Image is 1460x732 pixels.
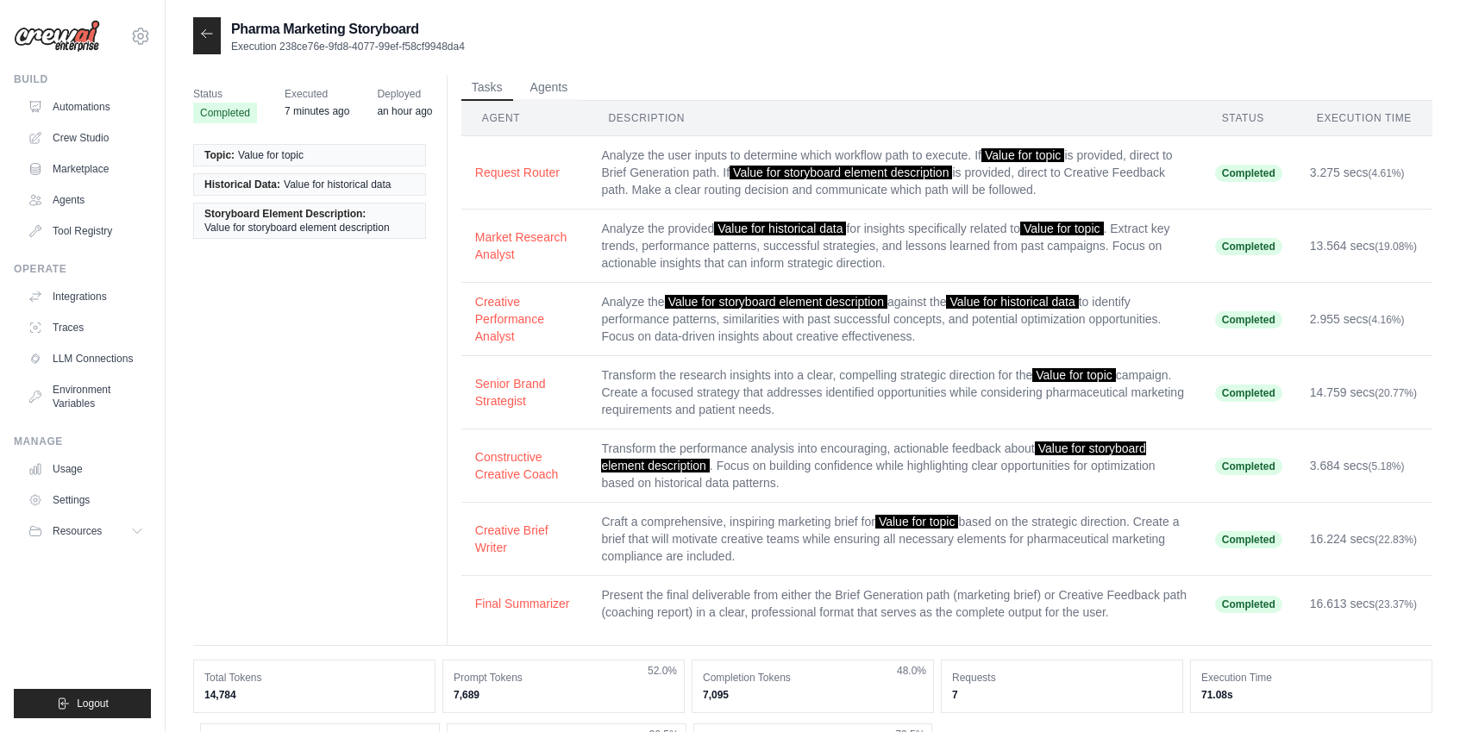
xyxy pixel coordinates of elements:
td: Transform the performance analysis into encouraging, actionable feedback about . Focus on buildin... [587,429,1200,503]
div: Build [14,72,151,86]
span: Completed [1215,238,1282,255]
span: (4.16%) [1369,314,1405,326]
span: (19.08%) [1375,241,1417,253]
dd: 71.08s [1201,688,1421,702]
button: Logout [14,689,151,718]
button: Agents [520,75,579,101]
button: Tasks [461,75,513,101]
th: Execution Time [1296,101,1432,136]
span: Completed [1215,165,1282,182]
span: Completed [1215,596,1282,613]
span: (4.61%) [1369,167,1405,179]
button: Creative Brief Writer [475,522,574,556]
span: 52.0% [648,664,677,678]
span: Topic: [204,148,235,162]
span: Completed [193,103,257,123]
dd: 7,689 [454,688,674,702]
dd: 7,095 [703,688,923,702]
span: Completed [1215,311,1282,328]
a: Integrations [21,283,151,310]
td: Craft a comprehensive, inspiring marketing brief for based on the strategic direction. Create a b... [587,503,1200,576]
dt: Total Tokens [204,671,424,685]
a: LLM Connections [21,345,151,372]
a: Traces [21,314,151,341]
time: August 28, 2025 at 23:57 EDT [285,105,349,117]
td: Present the final deliverable from either the Brief Generation path (marketing brief) or Creative... [587,576,1200,632]
button: Resources [21,517,151,545]
a: Marketplace [21,155,151,183]
span: Completed [1215,531,1282,548]
td: Analyze the against the to identify performance patterns, similarities with past successful conce... [587,283,1200,356]
span: Value for storyboard element description [665,295,887,309]
td: 16.613 secs [1296,576,1432,632]
th: Description [587,101,1200,136]
a: Tool Registry [21,217,151,245]
time: August 28, 2025 at 23:05 EDT [377,105,432,117]
td: Analyze the user inputs to determine which workflow path to execute. If is provided, direct to Br... [587,136,1200,210]
span: (5.18%) [1369,460,1405,472]
span: Value for topic [238,148,304,162]
button: Constructive Creative Coach [475,448,574,483]
span: Value for historical data [714,222,846,235]
span: Value for storyboard element description [204,221,390,235]
span: Historical Data: [204,178,280,191]
td: 2.955 secs [1296,283,1432,356]
span: Value for topic [1020,222,1103,235]
div: Manage [14,435,151,448]
td: Analyze the provided for insights specifically related to . Extract key trends, performance patte... [587,210,1200,283]
button: Creative Performance Analyst [475,293,574,345]
span: (22.83%) [1375,534,1417,546]
dt: Prompt Tokens [454,671,674,685]
button: Senior Brand Strategist [475,375,574,410]
span: Completed [1215,458,1282,475]
span: Value for storyboard element description [730,166,952,179]
td: 16.224 secs [1296,503,1432,576]
span: Completed [1215,385,1282,402]
img: Logo [14,20,100,53]
span: (23.37%) [1375,598,1417,610]
a: Automations [21,93,151,121]
p: Execution 238ce76e-9fd8-4077-99ef-f58cf9948da4 [231,40,465,53]
a: Agents [21,186,151,214]
button: Final Summarizer [475,595,574,612]
span: Value for historical data [946,295,1078,309]
h2: Pharma Marketing Storyboard [231,19,465,40]
a: Settings [21,486,151,514]
span: Status [193,85,257,103]
button: Request Router [475,164,574,181]
dt: Requests [952,671,1172,685]
span: Deployed [377,85,432,103]
dd: 14,784 [204,688,424,702]
span: Value for topic [1032,368,1115,382]
span: Resources [53,524,102,538]
th: Status [1201,101,1296,136]
dt: Completion Tokens [703,671,923,685]
span: Storyboard Element Description: [204,207,366,221]
a: Crew Studio [21,124,151,152]
span: Value for topic [875,515,958,529]
td: 3.684 secs [1296,429,1432,503]
th: Agent [461,101,588,136]
span: Value for topic [981,148,1064,162]
span: Value for historical data [284,178,392,191]
span: Logout [77,697,109,710]
td: 14.759 secs [1296,356,1432,429]
dd: 7 [952,688,1172,702]
a: Usage [21,455,151,483]
div: Operate [14,262,151,276]
button: Market Research Analyst [475,228,574,263]
dt: Execution Time [1201,671,1421,685]
span: 48.0% [897,664,926,678]
span: Executed [285,85,349,103]
td: 13.564 secs [1296,210,1432,283]
td: 3.275 secs [1296,136,1432,210]
span: (20.77%) [1375,387,1417,399]
td: Transform the research insights into a clear, compelling strategic direction for the campaign. Cr... [587,356,1200,429]
a: Environment Variables [21,376,151,417]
